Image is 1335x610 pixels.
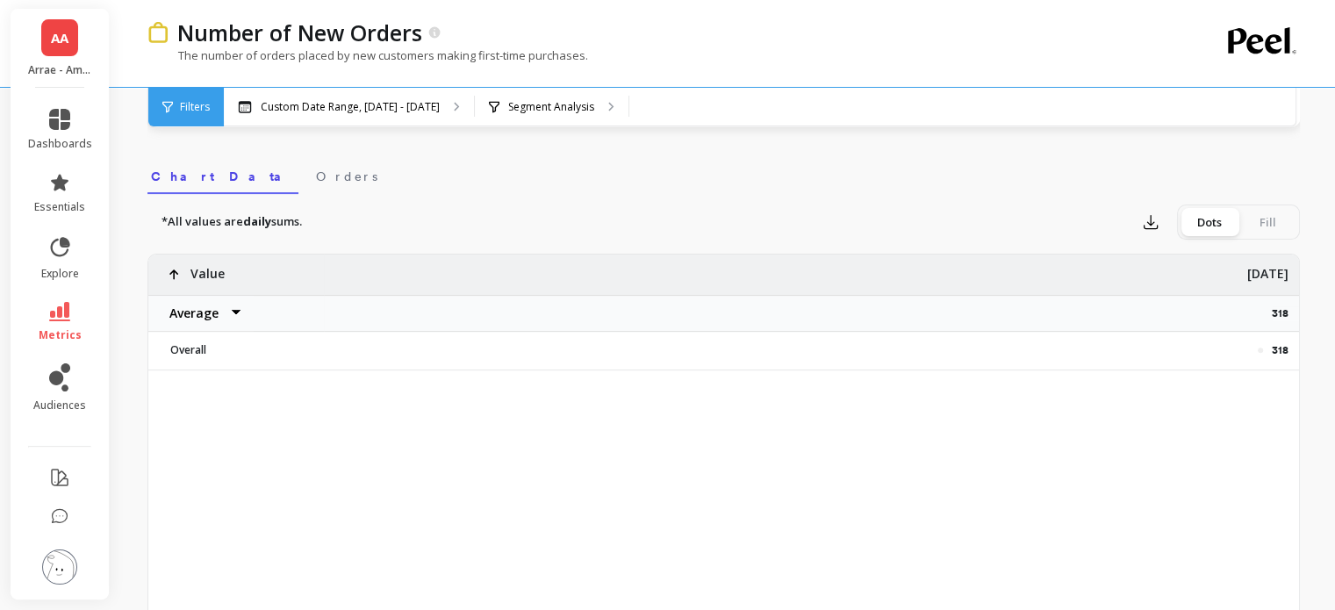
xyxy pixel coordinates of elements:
[42,549,77,585] img: profile picture
[261,100,440,114] p: Custom Date Range, [DATE] - [DATE]
[28,137,92,151] span: dashboards
[151,168,295,185] span: Chart Data
[1272,343,1288,357] p: 318
[177,18,422,47] p: Number of New Orders
[147,22,169,44] img: header icon
[1272,306,1299,320] p: 318
[316,168,377,185] span: Orders
[160,343,313,357] p: Overall
[41,267,79,281] span: explore
[1181,208,1238,236] div: Dots
[33,398,86,413] span: audiences
[147,154,1300,194] nav: Tabs
[39,328,82,342] span: metrics
[1238,208,1296,236] div: Fill
[190,255,225,283] p: Value
[51,28,68,48] span: AA
[1247,255,1288,283] p: [DATE]
[147,47,588,63] p: The number of orders placed by new customers making first-time purchases.
[180,100,210,114] span: Filters
[243,213,271,229] strong: daily
[28,63,92,77] p: Arrae - Amazon
[34,200,85,214] span: essentials
[161,213,302,231] p: *All values are sums.
[508,100,594,114] p: Segment Analysis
